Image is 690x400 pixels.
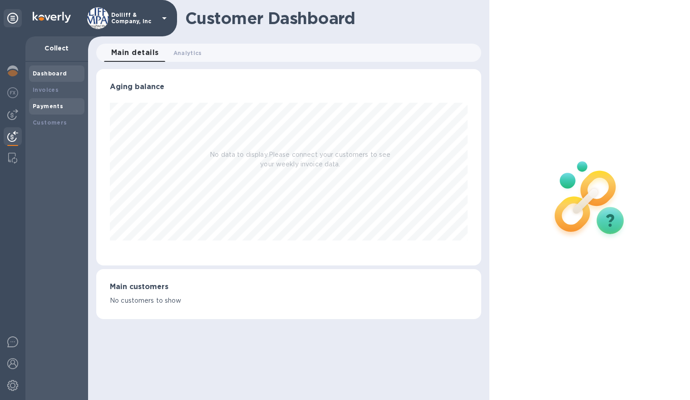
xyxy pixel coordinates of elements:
p: Dolliff & Company, Inc [111,12,157,25]
span: Main details [111,46,159,59]
b: Invoices [33,86,59,93]
p: Collect [33,44,81,53]
h1: Customer Dashboard [185,9,475,28]
b: Customers [33,119,67,126]
h3: Main customers [110,283,468,291]
img: Logo [33,12,71,23]
h3: Aging balance [110,83,468,91]
span: Analytics [173,48,202,58]
div: Unpin categories [4,9,22,27]
img: Foreign exchange [7,87,18,98]
p: No customers to show [110,296,468,305]
b: Payments [33,103,63,110]
b: Dashboard [33,70,67,77]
